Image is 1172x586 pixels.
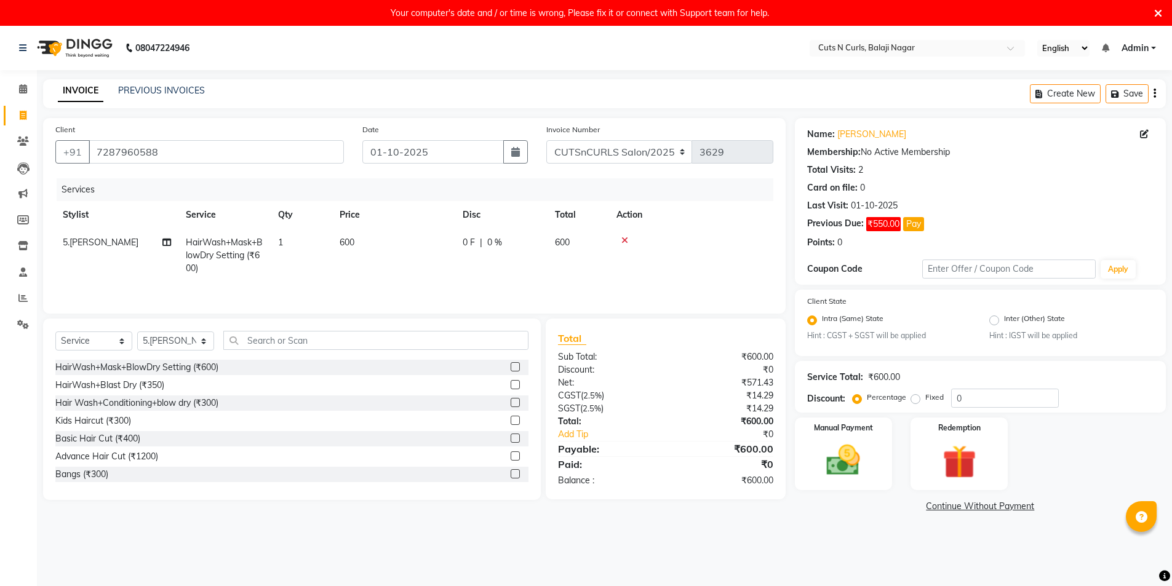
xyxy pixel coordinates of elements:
[278,237,283,248] span: 1
[186,237,263,274] span: HairWash+Mask+BlowDry Setting (₹600)
[666,350,783,363] div: ₹600.00
[135,31,189,65] b: 08047224946
[63,237,138,248] span: 5.[PERSON_NAME]
[868,371,900,384] div: ₹600.00
[558,403,580,414] span: SGST
[807,128,835,141] div: Name:
[549,457,666,472] div: Paid:
[118,85,205,96] a: PREVIOUS INVOICES
[807,263,923,275] div: Coupon Code
[549,389,666,402] div: ( )
[1004,313,1065,328] label: Inter (Other) State
[609,201,773,229] th: Action
[55,450,158,463] div: Advance Hair Cut (₹1200)
[549,402,666,415] div: ( )
[583,390,602,400] span: 2.5%
[271,201,332,229] th: Qty
[55,140,90,164] button: +91
[55,414,131,427] div: Kids Haircut (₹300)
[1122,42,1149,55] span: Admin
[549,350,666,363] div: Sub Total:
[807,217,864,231] div: Previous Due:
[837,128,906,141] a: [PERSON_NAME]
[807,236,835,249] div: Points:
[851,199,898,212] div: 01-10-2025
[866,217,901,231] span: ₹550.00
[666,457,783,472] div: ₹0
[546,124,600,135] label: Invoice Number
[1106,84,1149,103] button: Save
[391,5,769,21] div: Your computer's date and / or time is wrong, Please fix it or connect with Support team for help.
[816,441,871,480] img: _cash.svg
[807,371,863,384] div: Service Total:
[666,389,783,402] div: ₹14.29
[858,164,863,176] div: 2
[178,201,271,229] th: Service
[837,236,842,249] div: 0
[1101,260,1136,279] button: Apply
[922,259,1096,279] input: Enter Offer / Coupon Code
[55,379,164,392] div: HairWash+Blast Dry (₹350)
[55,201,178,229] th: Stylist
[549,428,685,441] a: Add Tip
[822,313,883,328] label: Intra (Same) State
[807,146,861,159] div: Membership:
[807,330,971,341] small: Hint : CGST + SGST will be applied
[807,181,858,194] div: Card on file:
[685,428,783,441] div: ₹0
[58,80,103,102] a: INVOICE
[549,363,666,376] div: Discount:
[807,146,1154,159] div: No Active Membership
[903,217,924,231] button: Pay
[666,474,783,487] div: ₹600.00
[807,296,847,307] label: Client State
[860,181,865,194] div: 0
[549,441,666,456] div: Payable:
[807,199,848,212] div: Last Visit:
[666,402,783,415] div: ₹14.29
[55,432,140,445] div: Basic Hair Cut (₹400)
[1120,537,1160,574] iframe: chat widget
[340,237,354,248] span: 600
[807,392,845,405] div: Discount:
[666,363,783,376] div: ₹0
[549,376,666,389] div: Net:
[666,415,783,428] div: ₹600.00
[558,390,581,401] span: CGST
[666,376,783,389] div: ₹571.43
[549,474,666,487] div: Balance :
[558,332,586,345] span: Total
[55,397,218,410] div: Hair Wash+Conditioning+blow dry (₹300)
[989,330,1154,341] small: Hint : IGST will be applied
[55,124,75,135] label: Client
[797,500,1163,513] a: Continue Without Payment
[1030,84,1101,103] button: Create New
[55,361,218,374] div: HairWash+Mask+BlowDry Setting (₹600)
[332,201,455,229] th: Price
[455,201,548,229] th: Disc
[548,201,609,229] th: Total
[807,164,856,176] div: Total Visits:
[583,403,601,413] span: 2.5%
[555,237,570,248] span: 600
[549,415,666,428] div: Total:
[814,422,873,434] label: Manual Payment
[867,392,906,403] label: Percentage
[223,331,528,350] input: Search or Scan
[463,236,475,249] span: 0 F
[55,468,108,481] div: Bangs (₹300)
[932,441,987,483] img: _gift.svg
[57,178,783,201] div: Services
[938,422,981,434] label: Redemption
[666,441,783,456] div: ₹600.00
[487,236,502,249] span: 0 %
[480,236,482,249] span: |
[89,140,344,164] input: Search by Name/Mobile/Email/Code
[925,392,944,403] label: Fixed
[31,31,116,65] img: logo
[362,124,379,135] label: Date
